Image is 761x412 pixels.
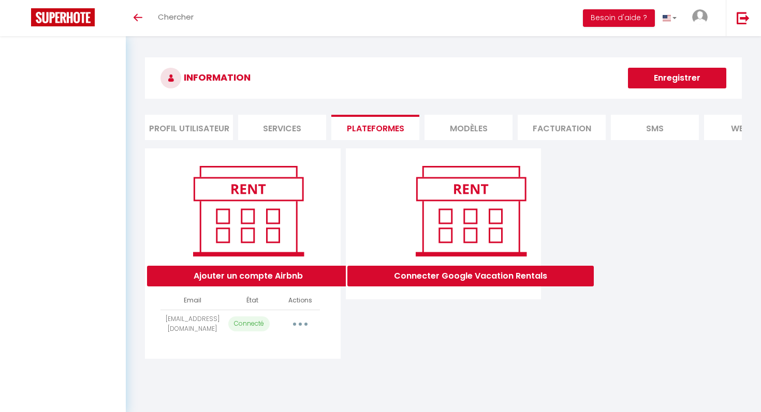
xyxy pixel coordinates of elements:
img: logout [737,11,750,24]
p: Connecté [228,316,270,331]
li: SMS [611,115,699,140]
img: Super Booking [31,8,95,26]
h3: INFORMATION [145,57,742,99]
img: rent.png [182,161,314,261]
span: Chercher [158,11,194,22]
button: Connecter Google Vacation Rentals [347,266,594,286]
li: Plateformes [331,115,419,140]
img: ... [692,9,708,25]
button: Besoin d'aide ? [583,9,655,27]
li: Profil Utilisateur [145,115,233,140]
th: Email [160,292,224,310]
li: Facturation [518,115,606,140]
td: [EMAIL_ADDRESS][DOMAIN_NAME] [160,310,224,338]
li: MODÈLES [425,115,513,140]
img: rent.png [405,161,537,261]
button: Ajouter un compte Airbnb [147,266,349,286]
th: Actions [280,292,320,310]
li: Services [238,115,326,140]
th: État [224,292,280,310]
button: Enregistrer [628,68,726,88]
